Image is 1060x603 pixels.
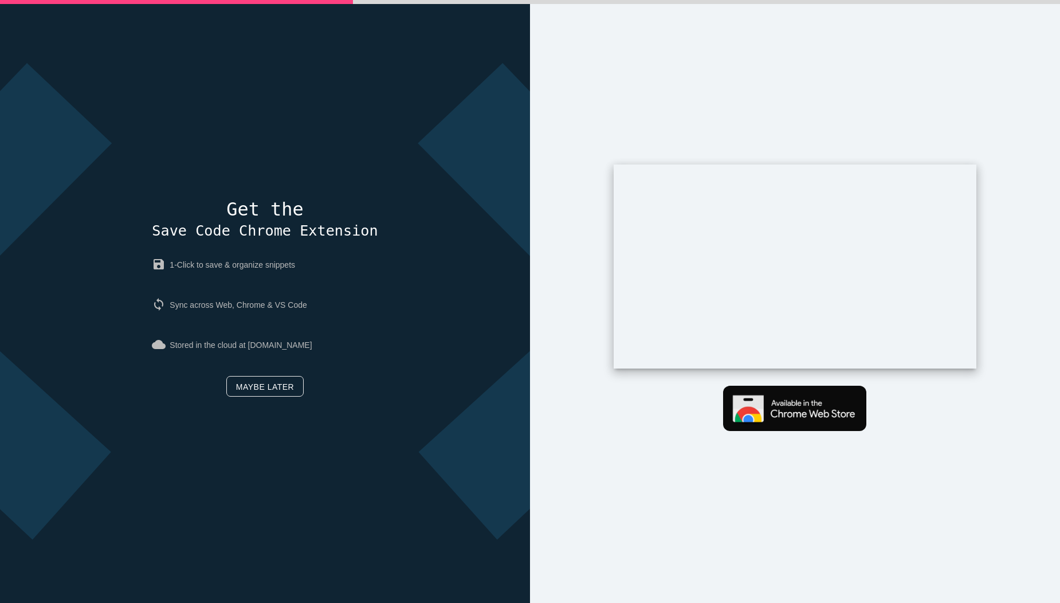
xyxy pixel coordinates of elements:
[152,199,378,241] h4: Get the
[152,222,378,239] span: Save Code Chrome Extension
[152,289,378,321] p: Sync across Web, Chrome & VS Code
[152,297,170,311] i: sync
[152,257,170,271] i: save
[226,376,304,397] a: Maybe later
[723,386,866,431] img: Get Chrome extension
[152,249,378,281] p: 1-Click to save & organize snippets
[152,338,170,351] i: cloud
[152,329,378,361] p: Stored in the cloud at [DOMAIN_NAME]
